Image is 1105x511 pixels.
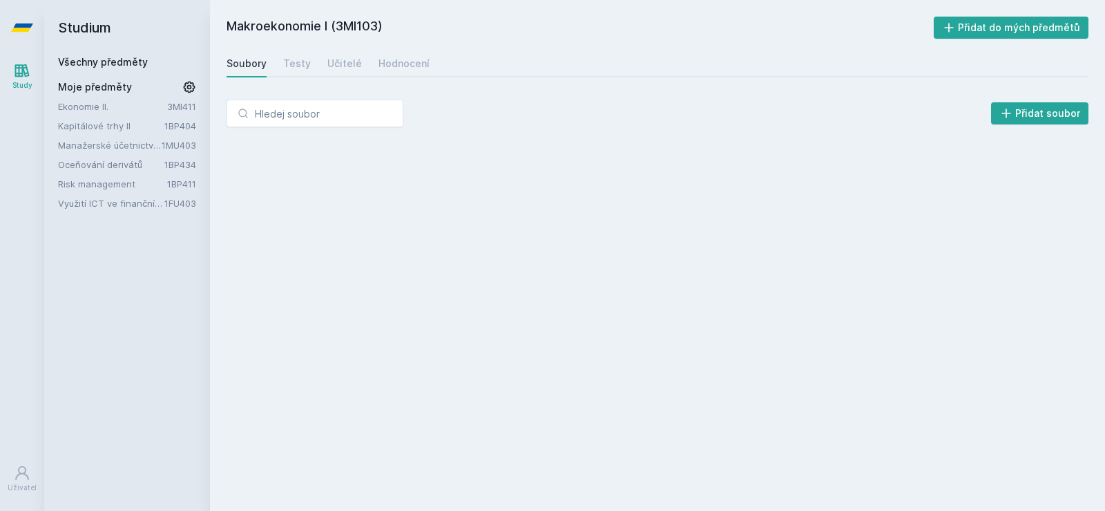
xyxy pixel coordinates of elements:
[58,56,148,68] a: Všechny předměty
[58,80,132,94] span: Moje předměty
[167,178,196,189] a: 1BP411
[162,140,196,151] a: 1MU403
[283,57,311,71] div: Testy
[327,57,362,71] div: Učitelé
[227,50,267,77] a: Soubory
[167,101,196,112] a: 3MI411
[58,196,164,210] a: Využití ICT ve finančním účetnictví
[991,102,1089,124] button: Přidat soubor
[378,50,430,77] a: Hodnocení
[58,158,164,171] a: Oceňování derivátů
[327,50,362,77] a: Učitelé
[164,120,196,131] a: 1BP404
[12,80,32,91] div: Study
[227,100,403,127] input: Hledej soubor
[934,17,1089,39] button: Přidat do mých předmětů
[58,119,164,133] a: Kapitálové trhy II
[3,55,41,97] a: Study
[58,177,167,191] a: Risk management
[8,483,37,493] div: Uživatel
[164,159,196,170] a: 1BP434
[164,198,196,209] a: 1FU403
[58,138,162,152] a: Manažerské účetnictví II.
[378,57,430,71] div: Hodnocení
[283,50,311,77] a: Testy
[227,17,934,39] h2: Makroekonomie I (3MI103)
[3,458,41,500] a: Uživatel
[58,100,167,113] a: Ekonomie II.
[227,57,267,71] div: Soubory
